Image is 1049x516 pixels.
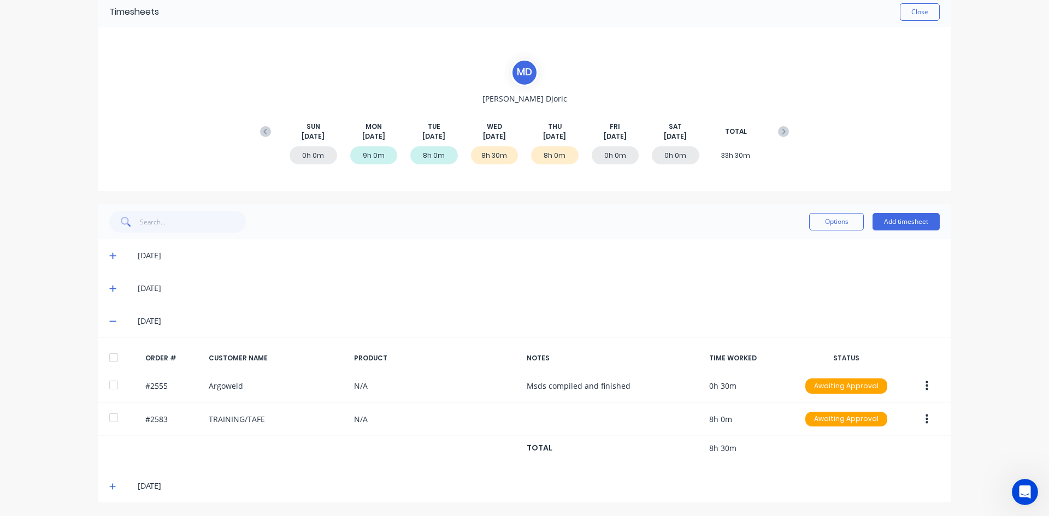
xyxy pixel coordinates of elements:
[725,127,747,137] span: TOTAL
[805,412,887,427] div: Awaiting Approval
[800,353,893,363] div: STATUS
[362,132,385,141] span: [DATE]
[548,122,562,132] span: THU
[487,122,502,132] span: WED
[138,315,940,327] div: [DATE]
[592,146,639,164] div: 0h 0m
[140,211,246,233] input: Search...
[652,146,699,164] div: 0h 0m
[428,122,440,132] span: TUE
[604,132,627,141] span: [DATE]
[302,132,325,141] span: [DATE]
[669,122,682,132] span: SAT
[511,59,538,86] div: M D
[805,378,888,394] button: Awaiting Approval
[471,146,518,164] div: 8h 30m
[366,122,382,132] span: MON
[290,146,337,164] div: 0h 0m
[873,213,940,230] button: Add timesheet
[483,132,506,141] span: [DATE]
[805,378,887,394] div: Awaiting Approval
[422,132,445,141] span: [DATE]
[109,5,159,19] div: Timesheets
[527,353,700,363] div: NOTES
[410,146,458,164] div: 8h 0m
[354,353,518,363] div: PRODUCT
[138,250,940,262] div: [DATE]
[610,122,620,132] span: FRI
[1012,479,1038,505] iframe: Intercom live chat
[307,122,320,132] span: SUN
[145,353,200,363] div: ORDER #
[209,353,345,363] div: CUSTOMER NAME
[712,146,760,164] div: 33h 30m
[809,213,864,230] button: Options
[900,3,940,21] button: Close
[531,146,579,164] div: 8h 0m
[709,353,791,363] div: TIME WORKED
[664,132,687,141] span: [DATE]
[543,132,566,141] span: [DATE]
[138,282,940,294] div: [DATE]
[350,146,398,164] div: 9h 0m
[138,480,940,492] div: [DATE]
[805,411,888,428] button: Awaiting Approval
[482,93,567,104] span: [PERSON_NAME] Djoric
